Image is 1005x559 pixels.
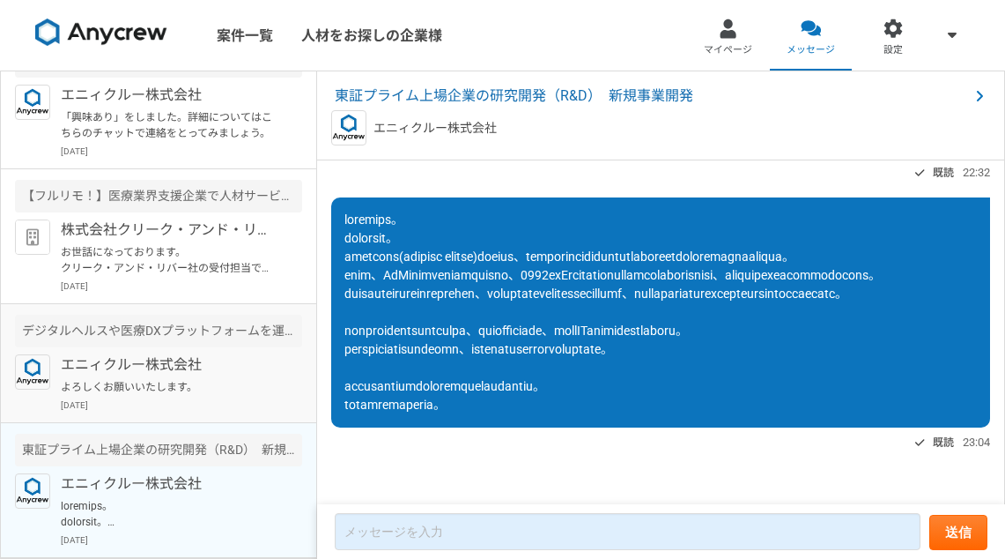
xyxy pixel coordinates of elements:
p: [DATE] [61,533,302,547]
span: 23:04 [963,434,990,451]
span: 東証プライム上場企業の研究開発（R&D） 新規事業開発 [335,86,969,107]
p: エニィクルー株式会社 [373,119,497,138]
span: 設定 [883,43,903,57]
p: エニィクルー株式会社 [61,354,278,376]
p: [DATE] [61,279,302,293]
span: 既読 [933,162,954,183]
p: よろしくお願いいたします。 [61,379,278,395]
span: メッセージ [787,43,835,57]
button: 送信 [929,515,987,550]
img: default_org_logo-42cde973f59100197ec2c8e796e4974ac8490bb5b08a0eb061ff975e4574aa76.png [15,220,50,255]
p: [DATE] [61,145,302,158]
img: logo_text_blue_01.png [331,110,366,145]
img: 8DqYSo04kwAAAAASUVORK5CYII= [35,19,167,47]
img: logo_text_blue_01.png [15,473,50,509]
div: デジタルヘルスや医療DXプラットフォームを運営企業：COOサポート（事業企画） [15,315,302,347]
p: [DATE] [61,399,302,412]
p: お世話になっております。 クリーク・アンド・リバー社の受付担当です。 この度は弊社案件にご興味頂き誠にありがとうございます。 お仕事のご依頼を検討するうえで詳細を確認させていただきたく、下記お送... [61,244,278,276]
img: logo_text_blue_01.png [15,354,50,390]
p: エニィクルー株式会社 [61,473,278,495]
p: エニィクルー株式会社 [61,85,278,106]
span: 既読 [933,432,954,453]
p: 株式会社クリーク・アンド・リバー社 [61,220,278,241]
span: 22:32 [963,164,990,181]
span: マイページ [704,43,752,57]
div: 東証プライム上場企業の研究開発（R&D） 新規事業開発 [15,434,302,466]
img: logo_text_blue_01.png [15,85,50,120]
div: 【フルリモ！】医療業界支援企業で人材サービス事業の新規事業企画・開発！ [15,180,302,212]
p: loremips。 dolorsit。 ametcons(adipisc elitse)doeius、temporincididuntutlaboreetdoloremagnaaliqua。 e... [61,498,278,530]
p: 「興味あり」をしました。詳細についてはこちらのチャットで連絡をとってみましょう。 [61,109,278,141]
span: loremips。 dolorsit。 ametcons(adipisc elitse)doeius、temporincididuntutlaboreetdoloremagnaaliqua。 e... [344,212,881,412]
